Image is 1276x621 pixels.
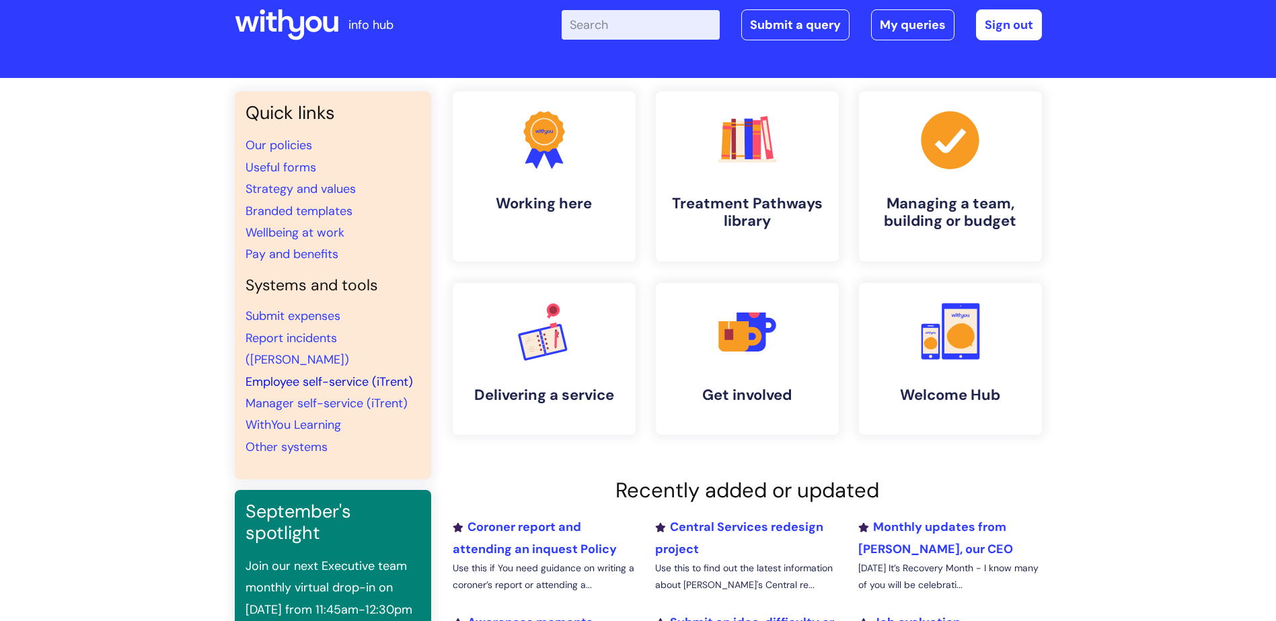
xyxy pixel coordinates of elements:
[246,330,349,368] a: Report incidents ([PERSON_NAME])
[667,386,828,404] h4: Get involved
[246,224,344,241] a: Wellbeing at work
[463,195,625,212] h4: Working here
[562,9,1042,40] div: | -
[870,386,1031,404] h4: Welcome Hub
[246,181,356,197] a: Strategy and values
[246,501,420,544] h3: September's spotlight
[858,519,1013,556] a: Monthly updates from [PERSON_NAME], our CEO
[859,91,1042,261] a: Managing a team, building or budget
[871,9,954,40] a: My queries
[246,159,316,175] a: Useful forms
[246,246,338,262] a: Pay and benefits
[656,283,839,435] a: Get involved
[453,478,1042,503] h2: Recently added or updated
[453,283,636,435] a: Delivering a service
[655,560,838,593] p: Use this to find out the latest information about [PERSON_NAME]'s Central re...
[463,386,625,404] h4: Delivering a service
[858,560,1041,593] p: [DATE] It’s Recovery Month - I know many of you will be celebrati...
[246,102,420,124] h3: Quick links
[453,560,636,593] p: Use this if You need guidance on writing a coroner’s report or attending a...
[246,203,352,219] a: Branded templates
[976,9,1042,40] a: Sign out
[667,195,828,231] h4: Treatment Pathways library
[246,137,312,153] a: Our policies
[453,519,617,556] a: Coroner report and attending an inquest Policy
[859,283,1042,435] a: Welcome Hub
[562,10,720,40] input: Search
[348,14,393,36] p: info hub
[870,195,1031,231] h4: Managing a team, building or budget
[656,91,839,261] a: Treatment Pathways library
[246,439,328,455] a: Other systems
[655,519,823,556] a: Central Services redesign project
[453,91,636,261] a: Working here
[246,374,413,390] a: Employee self-service (iTrent)
[741,9,850,40] a: Submit a query
[246,276,420,295] h4: Systems and tools
[246,395,408,411] a: Manager self-service (iTrent)
[246,417,341,433] a: WithYou Learning
[246,308,340,324] a: Submit expenses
